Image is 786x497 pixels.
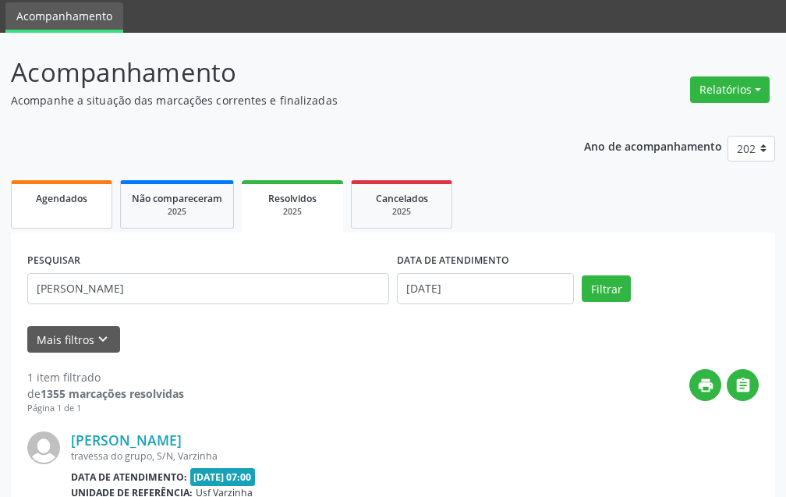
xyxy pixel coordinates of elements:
i: print [697,377,714,394]
span: [DATE] 07:00 [190,468,256,486]
strong: 1355 marcações resolvidas [41,386,184,401]
button: Mais filtroskeyboard_arrow_down [27,326,120,353]
div: 2025 [132,206,222,218]
p: Ano de acompanhamento [584,136,722,155]
p: Acompanhamento [11,53,546,92]
span: Resolvidos [268,192,317,205]
span: Cancelados [376,192,428,205]
div: Página 1 de 1 [27,402,184,415]
img: img [27,431,60,464]
div: 1 item filtrado [27,369,184,385]
a: [PERSON_NAME] [71,431,182,449]
input: Selecione um intervalo [397,273,574,304]
i: keyboard_arrow_down [94,331,112,348]
i:  [735,377,752,394]
span: Não compareceram [132,192,222,205]
b: Data de atendimento: [71,470,187,484]
button:  [727,369,759,401]
span: Agendados [36,192,87,205]
button: print [689,369,721,401]
div: 2025 [363,206,441,218]
label: PESQUISAR [27,249,80,273]
div: 2025 [253,206,332,218]
button: Filtrar [582,275,631,302]
div: travessa do grupo, S/N, Varzinha [71,449,759,463]
p: Acompanhe a situação das marcações correntes e finalizadas [11,92,546,108]
div: de [27,385,184,402]
a: Acompanhamento [5,2,123,33]
button: Relatórios [690,76,770,103]
input: Nome, CNS [27,273,389,304]
label: DATA DE ATENDIMENTO [397,249,509,273]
